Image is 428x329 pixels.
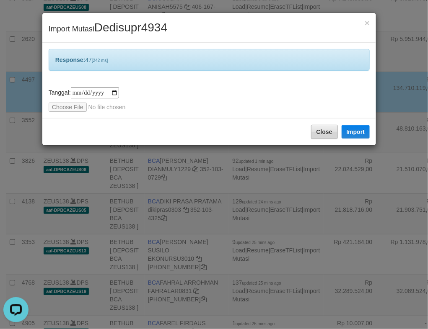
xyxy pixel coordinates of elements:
[49,87,370,112] div: Tanggal:
[55,57,86,63] b: Response:
[49,25,167,33] span: Import Mutasi
[3,3,29,28] button: Open LiveChat chat widget
[92,58,108,63] span: [242 ms]
[49,49,370,71] div: 47
[342,125,370,139] button: Import
[94,21,167,34] span: Dedisupr4934
[365,18,370,27] button: Close
[365,18,370,28] span: ×
[311,125,338,139] button: Close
